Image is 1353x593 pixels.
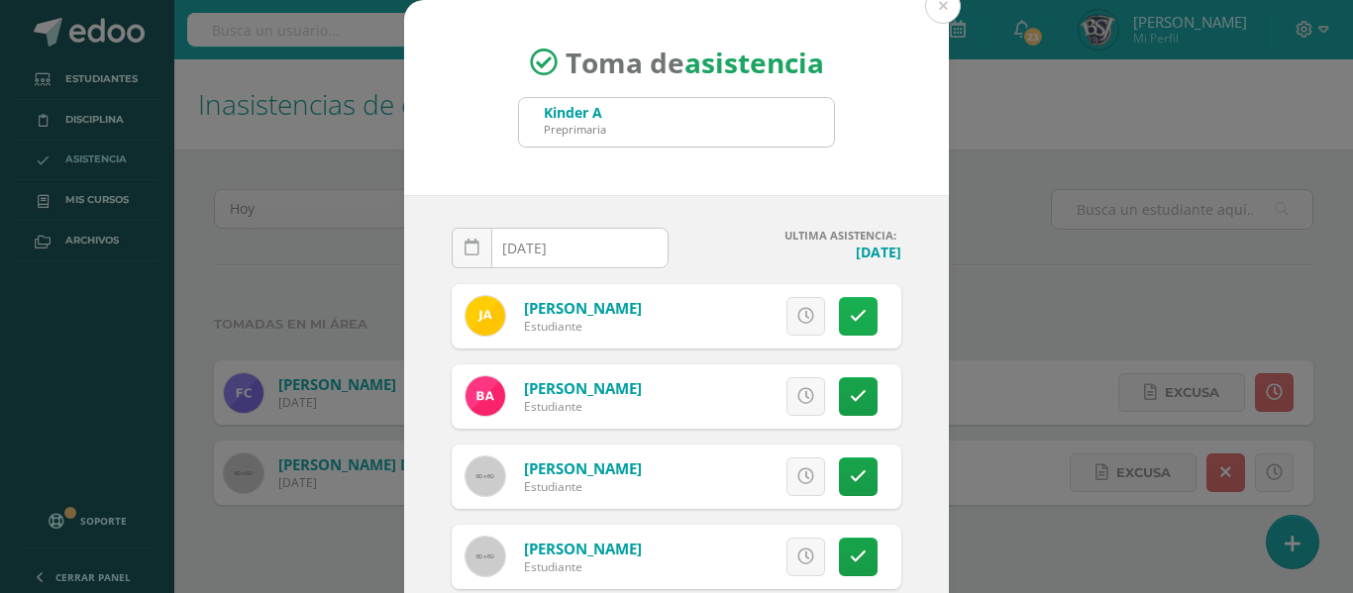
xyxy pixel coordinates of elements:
div: Estudiante [524,398,642,415]
h4: ULTIMA ASISTENCIA: [684,228,901,243]
a: [PERSON_NAME] [524,378,642,398]
div: Kinder A [544,103,606,122]
img: 60x60 [466,456,505,496]
img: 8294e858d5fa0d552e073c720506f30c.png [466,376,505,416]
div: Estudiante [524,558,642,575]
div: Estudiante [524,478,642,495]
span: Toma de [566,44,824,81]
div: Estudiante [524,318,642,335]
input: Fecha de Inasistencia [453,229,668,267]
img: d66a7d8a121773f0e1aaa359bda1bc72.png [466,296,505,336]
strong: asistencia [684,44,824,81]
a: [PERSON_NAME] [524,458,642,478]
div: Preprimaria [544,122,606,137]
input: Busca un grado o sección aquí... [519,98,834,147]
a: [PERSON_NAME] [524,298,642,318]
h4: [DATE] [684,243,901,261]
a: [PERSON_NAME] [524,539,642,558]
img: 60x60 [466,537,505,576]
